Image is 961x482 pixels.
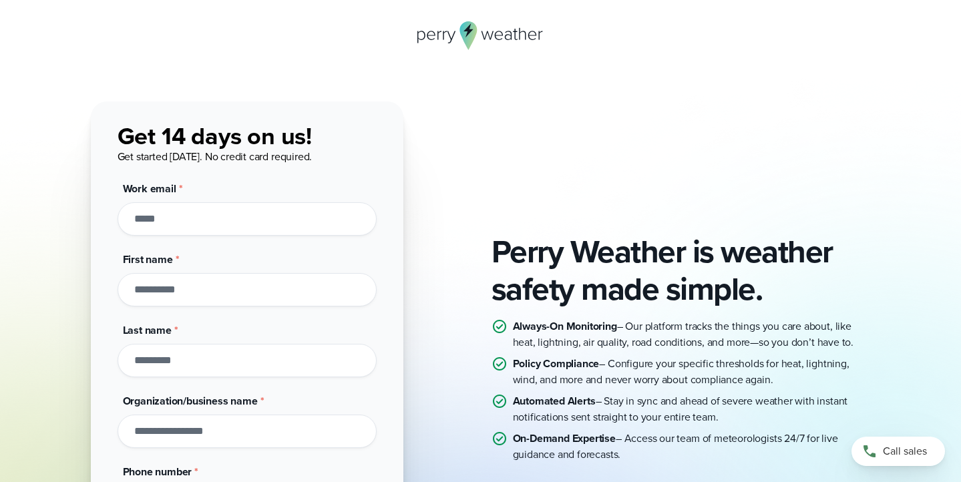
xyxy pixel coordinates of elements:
[513,393,596,409] strong: Automated Alerts
[883,443,927,459] span: Call sales
[851,437,945,466] a: Call sales
[513,431,616,446] strong: On-Demand Expertise
[123,464,192,479] span: Phone number
[118,118,313,154] span: Get 14 days on us!
[123,252,173,267] span: First name
[513,356,871,388] p: – Configure your specific thresholds for heat, lightning, wind, and more and never worry about co...
[492,233,871,308] h1: Perry Weather is weather safety made simple.
[513,318,871,350] p: – Our platform tracks the things you care about, like heat, lightning, air quality, road conditio...
[513,393,871,425] p: – Stay in sync and ahead of severe weather with instant notifications sent straight to your entir...
[123,322,172,338] span: Last name
[513,356,600,371] strong: Policy Compliance
[123,181,176,196] span: Work email
[118,149,313,164] span: Get started [DATE]. No credit card required.
[513,318,617,334] strong: Always-On Monitoring
[513,431,871,463] p: – Access our team of meteorologists 24/7 for live guidance and forecasts.
[123,393,258,409] span: Organization/business name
